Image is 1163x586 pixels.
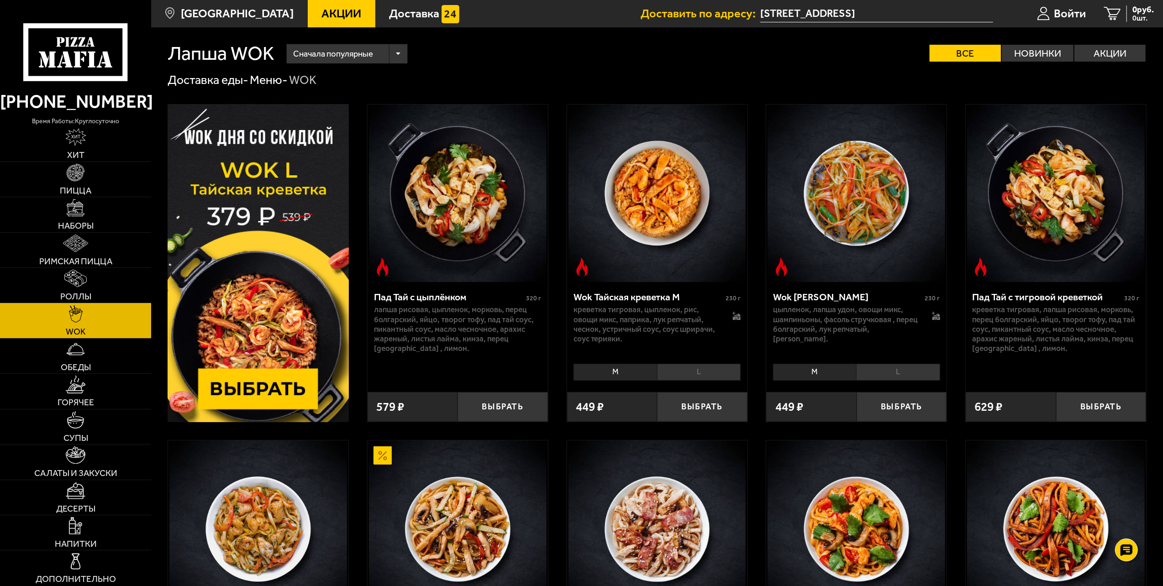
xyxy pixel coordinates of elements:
[766,105,947,282] a: Острое блюдоWok Карри М
[574,364,657,381] li: M
[567,105,747,282] a: Острое блюдоWok Тайская креветка M
[574,291,723,303] div: Wok Тайская креветка M
[293,42,373,65] span: Сначала популярные
[321,8,361,19] span: Акции
[63,434,88,442] span: Супы
[58,221,94,230] span: Наборы
[856,364,940,381] li: L
[641,8,760,19] span: Доставить по адресу:
[1002,45,1074,62] label: Новинки
[773,305,920,344] p: цыпленок, лапша удон, овощи микс, шампиньоны, фасоль стручковая , перец болгарский, лук репчатый,...
[289,72,316,88] div: WOK
[760,5,993,22] input: Ваш адрес доставки
[1132,15,1154,22] span: 0 шт.
[930,45,1001,62] label: Все
[773,258,791,276] img: Острое блюдо
[66,327,86,336] span: WOK
[61,363,91,371] span: Обеды
[773,364,856,381] li: M
[250,73,288,87] a: Меню-
[168,73,248,87] a: Доставка еды-
[925,294,940,302] span: 230 г
[973,291,1122,303] div: Пад Тай с тигровой креветкой
[376,401,404,413] span: 579 ₽
[576,401,604,413] span: 449 ₽
[967,105,1145,282] img: Пад Тай с тигровой креветкой
[972,258,990,276] img: Острое блюдо
[368,105,548,282] a: Острое блюдоПад Тай с цыплёнком
[768,105,945,282] img: Wok Карри М
[526,294,541,302] span: 320 г
[374,291,524,303] div: Пад Тай с цыплёнком
[657,364,741,381] li: L
[1054,8,1086,19] span: Войти
[39,257,112,266] span: Римская пицца
[726,294,741,302] span: 230 г
[374,305,541,353] p: лапша рисовая, цыпленок, морковь, перец болгарский, яйцо, творог тофу, пад тай соус, пикантный со...
[657,392,747,422] button: Выбрать
[975,401,1003,413] span: 629 ₽
[56,504,95,513] span: Десерты
[55,539,97,548] span: Напитки
[1074,45,1146,62] label: Акции
[34,469,117,477] span: Салаты и закуски
[374,258,392,276] img: Острое блюдо
[966,105,1146,282] a: Острое блюдоПад Тай с тигровой креветкой
[568,105,746,282] img: Wok Тайская креветка M
[369,105,547,282] img: Пад Тай с цыплёнком
[973,305,1140,353] p: креветка тигровая, лапша рисовая, морковь, перец болгарский, яйцо, творог тофу, пад тай соус, пик...
[573,258,591,276] img: Острое блюдо
[1132,5,1154,14] span: 0 руб.
[458,392,548,422] button: Выбрать
[58,398,94,407] span: Горячее
[1056,392,1147,422] button: Выбрать
[773,291,923,303] div: Wok [PERSON_NAME]
[181,8,294,19] span: [GEOGRAPHIC_DATA]
[67,151,84,159] span: Хит
[442,5,460,23] img: 15daf4d41897b9f0e9f617042186c801.svg
[60,186,91,195] span: Пицца
[168,44,274,63] h1: Лапша WOK
[574,305,720,344] p: креветка тигровая, цыпленок, рис, овощи микс, паприка, лук репчатый, чеснок, устричный соус, соус...
[775,401,803,413] span: 449 ₽
[36,575,116,583] span: Дополнительно
[857,392,947,422] button: Выбрать
[374,446,392,465] img: Акционный
[1125,294,1140,302] span: 320 г
[60,292,91,301] span: Роллы
[389,8,440,19] span: Доставка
